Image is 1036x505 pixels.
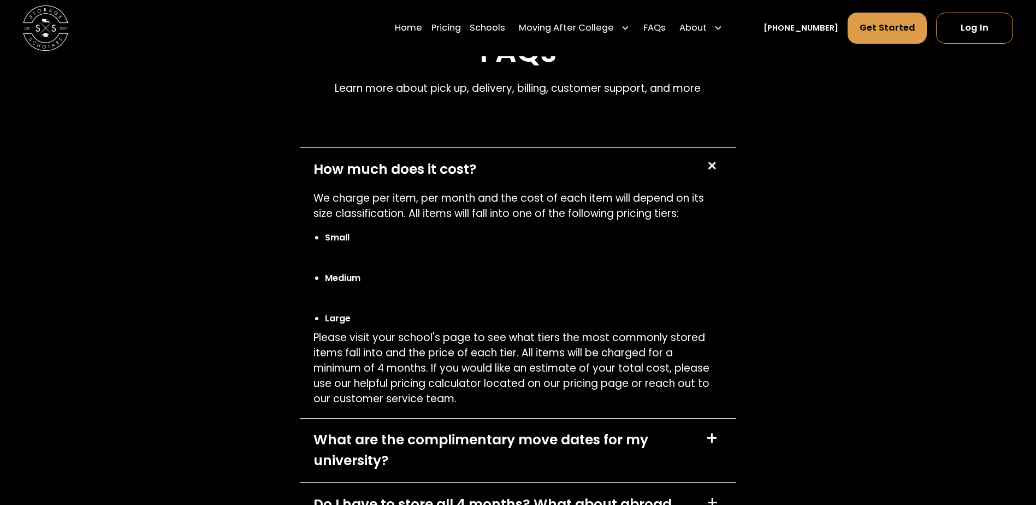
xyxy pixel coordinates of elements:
[335,34,701,69] h2: FAQs
[643,13,666,44] a: FAQs
[395,13,422,44] a: Home
[325,272,723,285] li: Medium
[675,13,727,44] div: About
[23,5,68,51] img: Storage Scholars main logo
[701,155,723,177] div: +
[679,22,707,36] div: About
[431,13,461,44] a: Pricing
[514,13,635,44] div: Moving After College
[763,22,838,34] a: [PHONE_NUMBER]
[313,191,723,221] p: We charge per item, per month and the cost of each item will depend on its size classification. A...
[313,159,477,179] div: How much does it cost?
[470,13,505,44] a: Schools
[848,13,927,44] a: Get Started
[313,330,723,407] p: Please visit your school's page to see what tiers the most commonly stored items fall into and th...
[325,312,723,325] li: Large
[519,22,614,36] div: Moving After College
[335,81,701,96] p: Learn more about pick up, delivery, billing, customer support, and more
[325,231,723,244] li: Small
[313,430,692,471] div: What are the complimentary move dates for my university?
[706,430,718,448] div: +
[936,13,1013,44] a: Log In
